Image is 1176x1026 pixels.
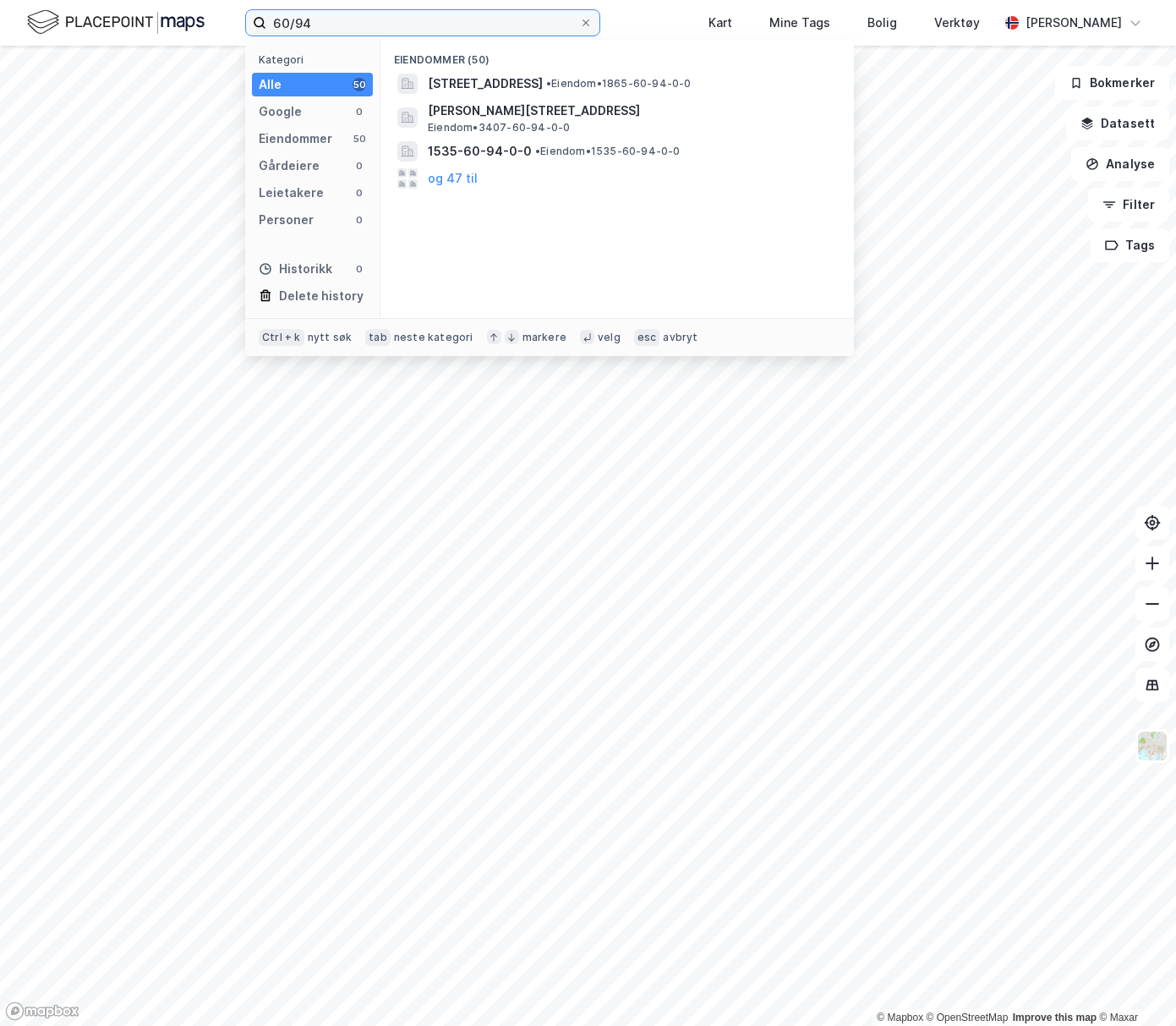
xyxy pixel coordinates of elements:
[266,10,579,36] input: Søk på adresse, matrikkel, gårdeiere, leietakere eller personer
[428,101,834,121] span: [PERSON_NAME][STREET_ADDRESS]
[259,74,282,95] div: Alle
[927,1012,1009,1023] a: OpenStreetMap
[1091,228,1169,262] button: Tags
[1026,13,1122,33] div: [PERSON_NAME]
[634,329,660,346] div: esc
[598,331,621,344] div: velg
[259,102,302,122] div: Google
[259,129,332,149] div: Eiendommer
[353,132,366,145] div: 50
[353,186,366,200] div: 0
[535,145,681,158] span: Eiendom • 1535-60-94-0-0
[380,40,854,70] div: Eiendommer (50)
[259,156,320,176] div: Gårdeiere
[546,77,692,91] span: Eiendom • 1865-60-94-0-0
[663,331,697,344] div: avbryt
[353,262,366,276] div: 0
[428,121,570,134] span: Eiendom • 3407-60-94-0-0
[353,159,366,173] div: 0
[877,1012,923,1023] a: Mapbox
[708,13,732,33] div: Kart
[1091,945,1176,1026] iframe: Chat Widget
[5,1001,79,1021] a: Mapbox homepage
[279,286,364,306] div: Delete history
[353,105,366,118] div: 0
[428,74,543,94] span: [STREET_ADDRESS]
[522,331,566,344] div: markere
[394,331,473,344] div: neste kategori
[353,213,366,227] div: 0
[365,329,391,346] div: tab
[308,331,353,344] div: nytt søk
[1136,730,1168,762] img: Z
[1071,147,1169,181] button: Analyse
[27,8,205,37] img: logo.f888ab2527a4732fd821a326f86c7f29.svg
[428,168,478,189] button: og 47 til
[934,13,980,33] div: Verktøy
[259,53,373,66] div: Kategori
[259,329,304,346] div: Ctrl + k
[1066,107,1169,140] button: Datasett
[535,145,540,157] span: •
[867,13,897,33] div: Bolig
[1088,188,1169,222] button: Filter
[259,259,332,279] div: Historikk
[1013,1012,1097,1023] a: Improve this map
[259,210,314,230] div: Personer
[353,78,366,91] div: 50
[1055,66,1169,100] button: Bokmerker
[546,77,551,90] span: •
[769,13,830,33] div: Mine Tags
[428,141,532,162] span: 1535-60-94-0-0
[259,183,324,203] div: Leietakere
